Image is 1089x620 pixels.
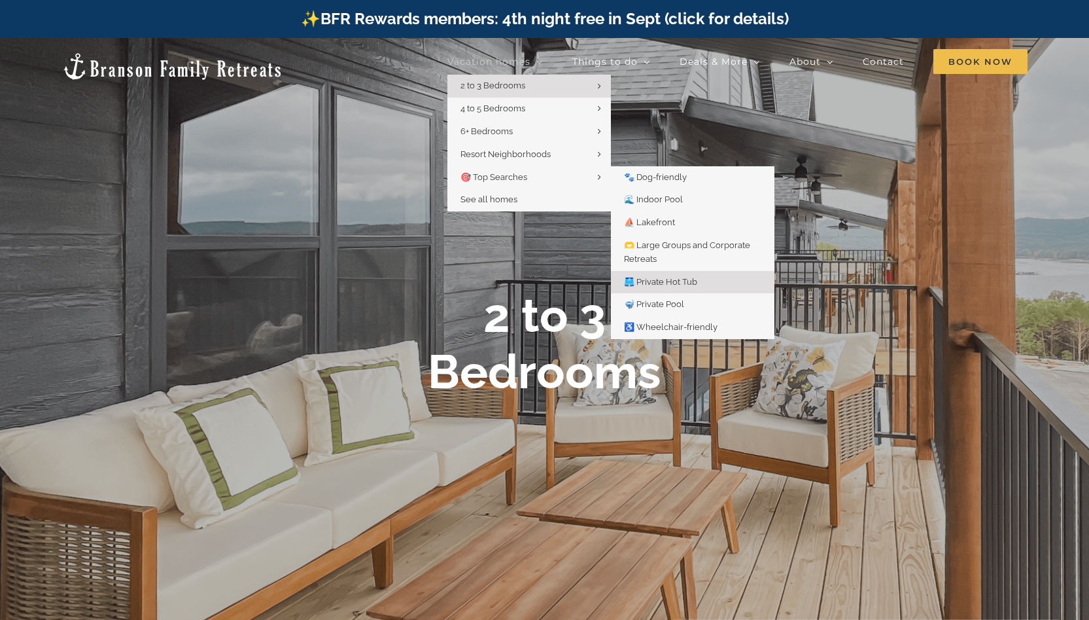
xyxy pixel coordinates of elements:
a: See all homes [447,189,611,211]
a: 6+ Bedrooms [447,120,611,143]
a: About [789,48,833,75]
a: 🤿 Private Pool [611,293,774,316]
span: 🐾 Dog-friendly [624,172,687,182]
a: Vacation homes [447,48,543,75]
span: 🫶 Large Groups and Corporate Retreats [624,240,750,264]
a: Book Now [933,48,1028,75]
span: Vacation homes [447,57,530,66]
span: 🩳 Private Hot Tub [624,277,697,287]
span: 4 to 5 Bedrooms [460,103,525,113]
a: ✨BFR Rewards members: 4th night free in Sept (click for details) [301,9,789,28]
span: ⛵️ Lakefront [624,217,675,227]
a: 🩳 Private Hot Tub [611,271,774,294]
span: Resort Neighborhoods [460,149,551,159]
span: See all homes [460,194,517,204]
b: 2 to 3 Bedrooms [428,287,661,399]
a: 🐾 Dog-friendly [611,166,774,189]
a: 🌊 Indoor Pool [611,189,774,211]
span: Book Now [933,49,1028,74]
span: About [789,57,821,66]
a: ⛵️ Lakefront [611,211,774,234]
span: 🌊 Indoor Pool [624,194,683,204]
span: 🎯 Top Searches [460,172,527,182]
span: ♿️ Wheelchair-friendly [624,322,717,332]
span: 6+ Bedrooms [460,126,513,136]
a: 🫶 Large Groups and Corporate Retreats [611,234,774,271]
span: Things to do [572,57,638,66]
a: 2 to 3 Bedrooms [447,75,611,98]
a: Resort Neighborhoods [447,143,611,166]
a: Contact [863,48,904,75]
a: Things to do [572,48,650,75]
img: Branson Family Retreats Logo [61,52,283,81]
span: 🤿 Private Pool [624,299,684,309]
a: ♿️ Wheelchair-friendly [611,316,774,339]
span: 2 to 3 Bedrooms [460,81,525,90]
nav: Main Menu [447,48,1028,75]
a: 🎯 Top Searches [447,166,611,189]
a: 4 to 5 Bedrooms [447,98,611,120]
a: Deals & More [680,48,760,75]
span: Deals & More [680,57,748,66]
span: Contact [863,57,904,66]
